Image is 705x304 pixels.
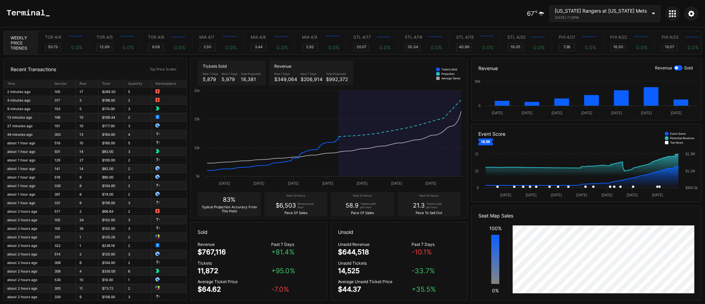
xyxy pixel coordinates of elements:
text: [DATE] [357,182,368,185]
div: Average Ticket Price [198,279,271,284]
text: [DATE] [288,182,299,185]
td: 15 [76,113,98,122]
img: 8bdfe9f8b5d43a0de7cb.png [155,98,160,102]
div: 13 minutes ago [7,115,47,119]
img: 7c694e75740273bc7910.png [155,269,160,273]
div: Pace Of Sales [285,211,307,215]
td: 3 [76,96,98,105]
div: about 1 hour ago [7,175,47,179]
img: 66534caa8425c4114717.png [155,235,160,239]
td: 518 [51,139,76,147]
div: Pace To Sell Out [416,211,442,215]
div: Seat Map Sales [471,206,701,225]
text: [DATE] [526,193,537,197]
div: Sold [191,222,327,242]
div: Next 24 Hours [401,194,457,198]
div: TOR 4/6 [148,35,164,40]
text: [DATE] [652,193,663,197]
text: 5k [196,174,200,178]
td: 5 [124,139,152,147]
td: $120.00 [98,250,124,259]
td: 2 [124,259,152,267]
td: $18.00 [98,276,124,284]
td: $102.00 [98,216,124,224]
td: $174.00 [98,105,124,113]
td: 13 [76,130,98,139]
div: Total Projected [326,72,348,76]
div: PHI 4/22 [610,35,627,40]
td: 2 [124,173,152,182]
div: $644,518 [338,248,369,256]
img: 7c694e75740273bc7910.png [155,149,160,153]
td: 308 [51,267,76,276]
text: 15k [194,117,200,121]
img: 8bdfe9f8b5d43a0de7cb.png [155,89,160,93]
td: 517 [51,207,76,216]
div: about 2 hours ago [7,278,47,282]
td: $104.00 [98,182,124,190]
td: $66.64 [98,207,124,216]
div: MIA 4/9 [302,35,317,40]
td: 141 [51,164,76,173]
div: about 2 hours ago [7,252,47,256]
td: 2 [124,96,152,105]
div: 0.0 % [636,44,647,50]
td: 301 [51,190,76,199]
div: Average Unsold Ticket Price [338,279,412,284]
td: 331 [51,233,76,241]
text: [DATE] [552,111,563,115]
td: 10 [76,122,98,130]
text: 0 [478,104,480,108]
div: TOR 4/4 [45,35,61,40]
td: 105 [51,88,76,96]
div: about 1 hour ago [7,158,47,162]
div: 9 minutes ago [7,107,47,111]
div: Unsold Revenue [338,242,412,247]
td: 2 [124,182,152,190]
div: 0.0 % [328,44,339,50]
td: 8 [76,173,98,182]
div: + 35.5 % [412,285,461,293]
div: Revenue [274,64,348,69]
td: 330 [51,293,76,301]
img: 11375d9cff1df7562b3f.png [155,132,160,136]
div: 0.0 % [379,44,391,50]
div: about 2 hours ago [7,295,47,299]
img: 11375d9cff1df7562b3f.png [155,294,160,299]
div: 0.0 % [277,44,288,50]
img: 11375d9cff1df7562b3f.png [155,141,160,145]
div: STL 4/19 [456,35,474,40]
td: 3 [124,147,152,156]
div: 5,979 [222,76,237,82]
div: Average Game [441,77,461,80]
div: + 81.4 % [271,248,320,256]
img: 6afde86b50241f8a6c64.png [155,252,160,256]
img: 11375d9cff1df7562b3f.png [155,183,160,187]
text: [DATE] [219,182,230,185]
text: 20k [194,89,200,93]
td: 35 [76,224,98,233]
div: about 1 hour ago [7,201,47,205]
div: Pace Of Sales [351,211,374,215]
div: 0.0 % [225,44,237,50]
div: about 2 hours ago [7,243,47,248]
div: 27 minutes ago [7,124,47,128]
td: 306 [51,259,76,267]
td: 331 [51,199,76,207]
img: 6afde86b50241f8a6c64.png [155,166,160,170]
img: 45974bcc7eb787447536.png [155,243,160,247]
td: 2 [124,164,152,173]
div: Top Price Scales [146,65,180,73]
div: Sold [684,65,693,70]
td: $156.00 [98,199,124,207]
text: 7.36 [563,44,571,49]
text: [DATE] [611,111,622,115]
div: 21.3 [413,202,425,209]
td: $73.72 [98,284,124,293]
td: 8 [76,190,98,199]
text: $1.1M [685,169,695,173]
td: $109.44 [98,113,124,122]
text: 9 [477,186,479,190]
td: 317 [51,96,76,105]
div: Total Projected [241,72,261,76]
